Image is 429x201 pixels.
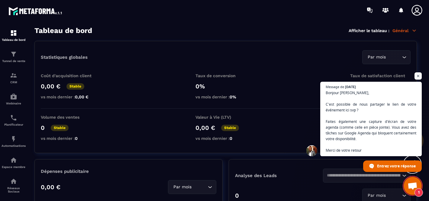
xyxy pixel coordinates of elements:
p: 0% [195,83,256,90]
span: Par mois [366,192,387,199]
span: 0,00 € [75,94,89,99]
img: scheduler [10,114,17,121]
p: Stable [66,83,84,90]
p: Valeur à Vie (LTV) [195,115,256,120]
a: schedulerschedulerPlanificateur [2,110,26,131]
a: formationformationCRM [2,67,26,88]
p: Automatisations [2,144,26,147]
p: 0,00 € [195,124,215,131]
p: vs mois dernier : [195,136,256,141]
h3: Tableau de bord [34,26,92,35]
img: automations [10,93,17,100]
span: Bonjour [PERSON_NAME], C'est possible de nous partager le lien de votre événement ici svp ? Faite... [326,90,416,153]
p: Analyse des Leads [235,173,323,178]
p: vs mois dernier : [41,136,101,141]
span: [DATE] [345,85,356,88]
span: 1 [414,188,423,197]
div: Search for option [362,50,411,64]
a: formationformationTunnel de vente [2,46,26,67]
span: 0% [230,94,236,99]
p: 0 [41,124,45,131]
a: formationformationTableau de bord [2,25,26,46]
p: Tableau de bord [2,38,26,41]
img: automations [10,135,17,143]
p: Espace membre [2,165,26,169]
p: 0,00 € [41,183,60,191]
div: Search for option [168,180,216,194]
img: logo [8,5,63,16]
p: 0,00 € [41,83,60,90]
span: 0 [75,136,78,141]
p: Général [392,28,417,33]
img: formation [10,51,17,58]
input: Search for option [387,192,401,199]
p: 0 [235,192,239,199]
p: Planificateur [2,123,26,126]
input: Search for option [193,184,206,190]
input: Search for option [387,54,401,61]
span: 0 [230,136,232,141]
p: Webinaire [2,102,26,105]
span: Par mois [366,54,387,61]
p: vs mois dernier : [195,94,256,99]
p: Stable [221,125,239,131]
p: Afficher le tableau : [349,28,389,33]
a: automationsautomationsAutomatisations [2,131,26,152]
span: Entrez votre réponse [377,161,416,171]
span: Message de [326,85,344,88]
p: vs mois dernier : [41,94,101,99]
p: Taux de conversion [195,73,256,78]
a: social-networksocial-networkRéseaux Sociaux [2,173,26,198]
p: Dépenses publicitaire [41,169,216,174]
p: Taux de satisfaction client [350,73,411,78]
p: Volume des ventes [41,115,101,120]
p: Réseaux Sociaux [2,186,26,193]
a: Ouvrir le chat [404,177,422,195]
img: automations [10,157,17,164]
input: Search for option [327,172,401,179]
p: Statistiques globales [41,54,88,60]
img: social-network [10,178,17,185]
p: CRM [2,81,26,84]
img: formation [10,72,17,79]
a: automationsautomationsWebinaire [2,88,26,110]
a: automationsautomationsEspace membre [2,152,26,173]
div: Search for option [323,169,411,183]
p: Stable [51,125,69,131]
img: formation [10,29,17,37]
p: Coût d'acquisition client [41,73,101,78]
p: Tunnel de vente [2,59,26,63]
span: Par mois [172,184,193,190]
